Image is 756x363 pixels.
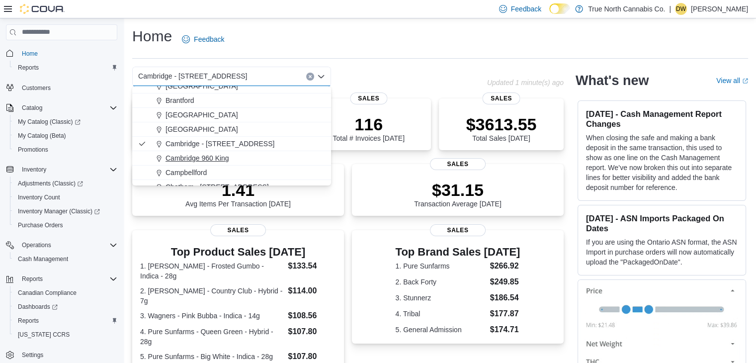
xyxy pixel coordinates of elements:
[350,92,387,104] span: Sales
[132,93,331,108] button: Brantford
[14,301,62,313] a: Dashboards
[22,351,43,359] span: Settings
[185,180,291,208] div: Avg Items Per Transaction [DATE]
[132,137,331,151] button: Cambridge - [STREET_ADDRESS]
[288,285,336,297] dd: $114.00
[14,205,104,217] a: Inventory Manager (Classic)
[22,104,42,112] span: Catalog
[166,168,207,178] span: Campbellford
[166,139,274,149] span: Cambridge - [STREET_ADDRESS]
[511,4,541,14] span: Feedback
[18,273,117,285] span: Reports
[132,151,331,166] button: Cambridge 960 King
[2,348,121,362] button: Settings
[2,81,121,95] button: Customers
[14,178,117,189] span: Adjustments (Classic)
[140,286,284,306] dt: 2. [PERSON_NAME] - Country Club - Hybrid - 7g
[18,349,47,361] a: Settings
[396,246,520,258] h3: Top Brand Sales [DATE]
[18,132,66,140] span: My Catalog (Beta)
[14,315,43,327] a: Reports
[10,143,121,157] button: Promotions
[306,73,314,81] button: Clear input
[2,163,121,177] button: Inventory
[490,324,520,336] dd: $174.71
[18,207,100,215] span: Inventory Manager (Classic)
[586,133,738,192] p: When closing the safe and making a bank deposit in the same transaction, this used to show as one...
[430,158,486,170] span: Sales
[178,29,228,49] a: Feedback
[18,146,48,154] span: Promotions
[132,180,331,194] button: Chatham - [STREET_ADDRESS]
[10,286,121,300] button: Canadian Compliance
[132,79,331,93] button: [GEOGRAPHIC_DATA]
[18,289,77,297] span: Canadian Compliance
[18,118,81,126] span: My Catalog (Classic)
[14,116,84,128] a: My Catalog (Classic)
[140,352,284,362] dt: 5. Pure Sunfarms - Big White - Indica - 28g
[22,166,46,174] span: Inventory
[14,315,117,327] span: Reports
[14,191,117,203] span: Inventory Count
[2,272,121,286] button: Reports
[18,164,50,176] button: Inventory
[288,351,336,363] dd: $107.80
[676,3,686,15] span: Dw
[18,317,39,325] span: Reports
[2,101,121,115] button: Catalog
[14,191,64,203] a: Inventory Count
[586,109,738,129] h3: [DATE] - Cash Management Report Changes
[691,3,748,15] p: [PERSON_NAME]
[185,180,291,200] p: 1.41
[10,61,121,75] button: Reports
[14,205,117,217] span: Inventory Manager (Classic)
[14,178,87,189] a: Adjustments (Classic)
[14,144,117,156] span: Promotions
[22,84,51,92] span: Customers
[166,110,238,120] span: [GEOGRAPHIC_DATA]
[18,349,117,361] span: Settings
[18,303,58,311] span: Dashboards
[10,129,121,143] button: My Catalog (Beta)
[132,26,172,46] h1: Home
[586,237,738,267] p: If you are using the Ontario ASN format, the ASN Import in purchase orders will now automatically...
[10,300,121,314] a: Dashboards
[140,246,336,258] h3: Top Product Sales [DATE]
[18,273,47,285] button: Reports
[430,224,486,236] span: Sales
[14,62,43,74] a: Reports
[166,124,238,134] span: [GEOGRAPHIC_DATA]
[669,3,671,15] p: |
[140,261,284,281] dt: 1. [PERSON_NAME] - Frosted Gumbo - Indica - 28g
[14,253,72,265] a: Cash Management
[675,3,687,15] div: Dalin wojteczko
[14,219,117,231] span: Purchase Orders
[18,255,68,263] span: Cash Management
[10,218,121,232] button: Purchase Orders
[396,261,486,271] dt: 1. Pure Sunfarms
[396,309,486,319] dt: 4. Tribal
[18,180,83,187] span: Adjustments (Classic)
[466,114,537,134] p: $3613.55
[288,310,336,322] dd: $108.56
[14,144,52,156] a: Promotions
[396,293,486,303] dt: 3. Stunnerz
[490,276,520,288] dd: $249.85
[2,46,121,61] button: Home
[576,73,649,89] h2: What's new
[14,130,70,142] a: My Catalog (Beta)
[490,292,520,304] dd: $186.54
[14,287,81,299] a: Canadian Compliance
[14,62,117,74] span: Reports
[333,114,404,142] div: Total # Invoices [DATE]
[166,153,229,163] span: Cambridge 960 King
[14,329,117,341] span: Washington CCRS
[18,47,117,60] span: Home
[10,177,121,190] a: Adjustments (Classic)
[132,122,331,137] button: [GEOGRAPHIC_DATA]
[132,108,331,122] button: [GEOGRAPHIC_DATA]
[20,4,65,14] img: Cova
[14,130,117,142] span: My Catalog (Beta)
[18,239,55,251] button: Operations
